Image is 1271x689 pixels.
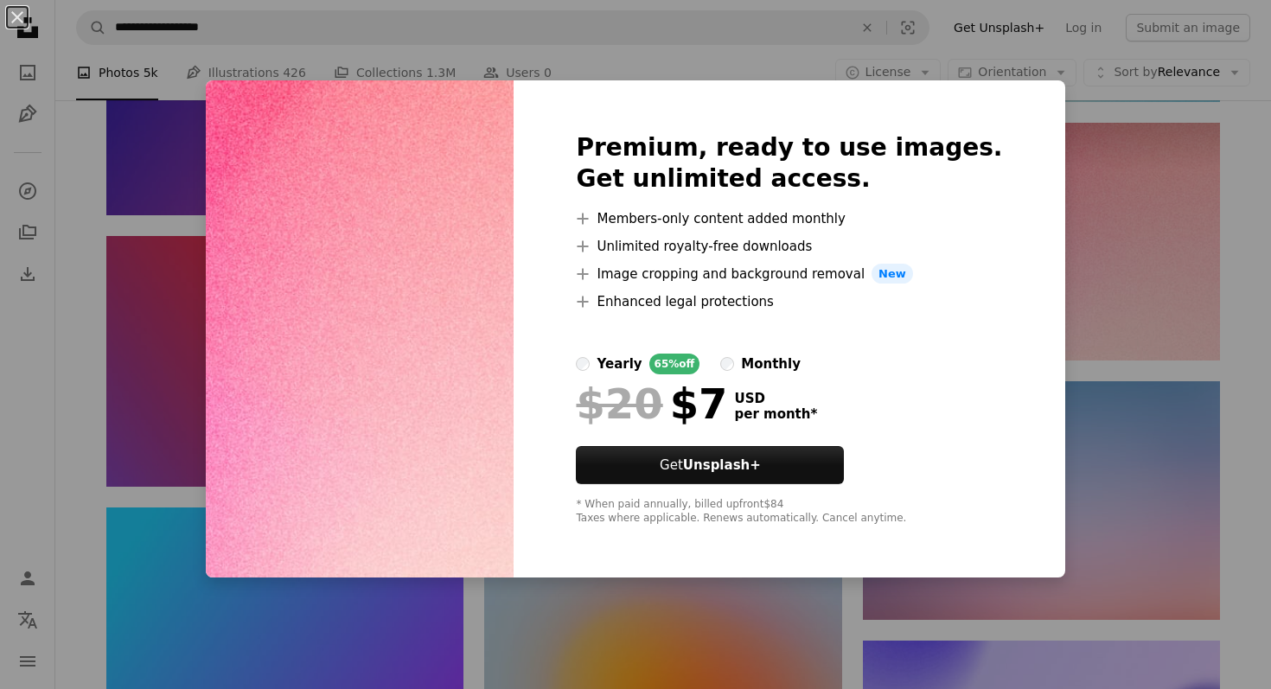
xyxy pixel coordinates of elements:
[597,354,642,374] div: yearly
[576,381,662,426] span: $20
[576,264,1002,284] li: Image cropping and background removal
[206,80,514,578] img: premium_photo-1664443577598-cb50602ee207
[576,291,1002,312] li: Enhanced legal protections
[683,457,761,473] strong: Unsplash+
[734,406,817,422] span: per month *
[576,381,727,426] div: $7
[872,264,913,284] span: New
[649,354,700,374] div: 65% off
[720,357,734,371] input: monthly
[576,446,844,484] button: GetUnsplash+
[576,132,1002,195] h2: Premium, ready to use images. Get unlimited access.
[576,208,1002,229] li: Members-only content added monthly
[576,236,1002,257] li: Unlimited royalty-free downloads
[741,354,801,374] div: monthly
[576,357,590,371] input: yearly65%off
[576,498,1002,526] div: * When paid annually, billed upfront $84 Taxes where applicable. Renews automatically. Cancel any...
[734,391,817,406] span: USD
